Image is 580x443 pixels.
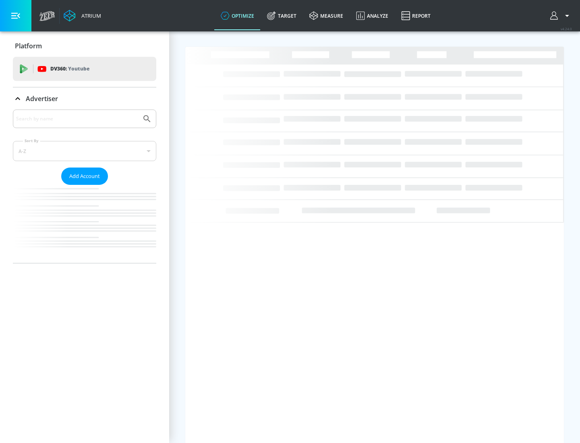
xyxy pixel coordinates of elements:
[26,94,58,103] p: Advertiser
[15,41,42,50] p: Platform
[13,110,156,263] div: Advertiser
[16,114,138,124] input: Search by name
[13,57,156,81] div: DV360: Youtube
[69,172,100,181] span: Add Account
[78,12,101,19] div: Atrium
[64,10,101,22] a: Atrium
[13,185,156,263] nav: list of Advertiser
[350,1,395,30] a: Analyze
[13,87,156,110] div: Advertiser
[303,1,350,30] a: measure
[23,138,40,143] label: Sort By
[50,64,89,73] p: DV360:
[214,1,261,30] a: optimize
[261,1,303,30] a: Target
[13,35,156,57] div: Platform
[561,27,572,31] span: v 4.24.0
[61,168,108,185] button: Add Account
[68,64,89,73] p: Youtube
[395,1,437,30] a: Report
[13,141,156,161] div: A-Z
